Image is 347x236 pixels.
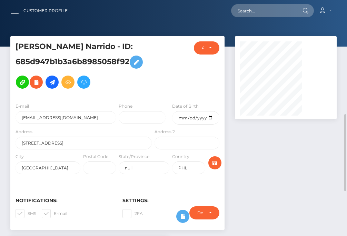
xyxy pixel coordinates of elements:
[119,103,132,109] label: Phone
[122,209,143,218] label: 2FA
[16,41,148,92] h5: [PERSON_NAME] Narrido - ID: 685d947b1b3a6b8985058f92
[202,45,203,51] div: ACTIVE
[122,198,219,204] h6: Settings:
[194,41,219,55] button: ACTIVE
[42,209,67,218] label: E-mail
[189,206,219,219] button: Do not require
[231,4,296,17] input: Search...
[23,3,68,18] a: Customer Profile
[83,154,108,160] label: Postal Code
[46,76,59,89] a: Initiate Payout
[16,198,112,204] h6: Notifications:
[16,154,24,160] label: City
[155,129,175,135] label: Address 2
[172,103,199,109] label: Date of Birth
[172,154,189,160] label: Country
[16,209,36,218] label: SMS
[16,103,29,109] label: E-mail
[119,154,149,160] label: State/Province
[16,129,32,135] label: Address
[197,210,203,216] div: Do not require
